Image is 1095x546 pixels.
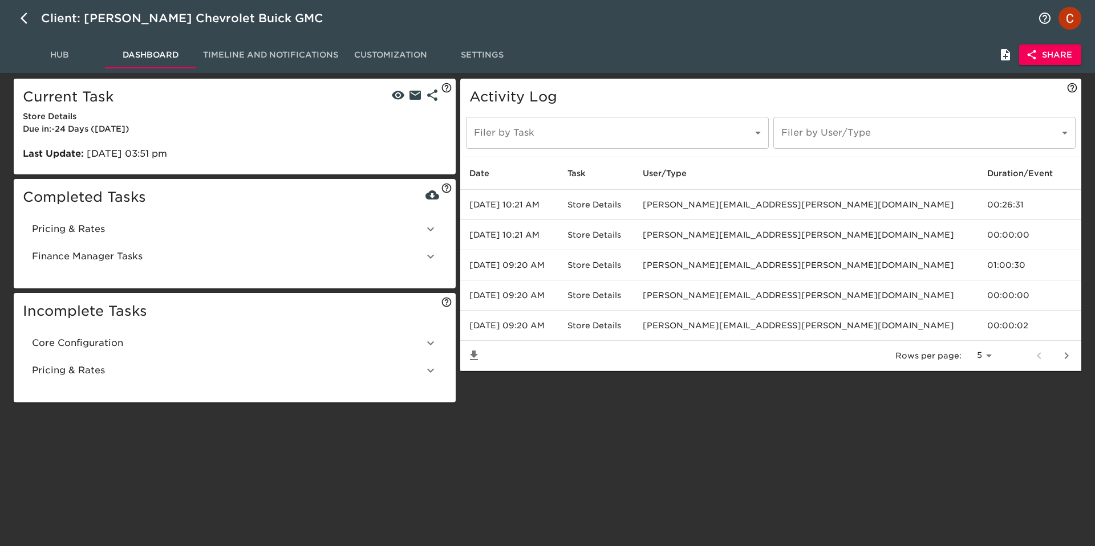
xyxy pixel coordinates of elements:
[895,350,962,361] p: Rows per page:
[634,280,978,311] td: [PERSON_NAME][EMAIL_ADDRESS][PERSON_NAME][DOMAIN_NAME]
[1028,48,1072,62] span: Share
[441,296,452,308] svg: These tasks still need to be completed for this Onboarding Hub
[23,243,447,270] div: Finance Manager Tasks
[558,190,634,220] td: Store Details
[23,147,447,161] p: [DATE] 03:51 pm
[23,215,447,243] div: Pricing & Rates
[978,250,1081,280] td: 01:00:30
[567,166,601,180] span: Task
[407,87,424,104] button: Send Reminder
[987,166,1068,180] span: Duration/Event
[443,48,521,62] span: Settings
[1058,7,1081,30] img: Profile
[460,190,558,220] td: [DATE] 10:21 AM
[23,188,447,206] h5: Completed Tasks
[1031,5,1058,32] button: notifications
[634,190,978,220] td: [PERSON_NAME][EMAIL_ADDRESS][PERSON_NAME][DOMAIN_NAME]
[23,123,447,136] div: Due in : -24 Day s ( [DATE] )
[978,220,1081,250] td: 00:00:00
[558,311,634,341] td: Store Details
[460,250,558,280] td: [DATE] 09:20 AM
[32,364,424,377] span: Pricing & Rates
[21,48,98,62] span: Hub
[634,250,978,280] td: [PERSON_NAME][EMAIL_ADDRESS][PERSON_NAME][DOMAIN_NAME]
[460,311,558,341] td: [DATE] 09:20 AM
[558,280,634,311] td: Store Details
[23,357,447,384] div: Pricing & Rates
[978,190,1081,220] td: 00:26:31
[469,166,504,180] span: Date
[424,85,441,102] a: External Link
[441,82,452,93] svg: This is the current task that needs to be completed for this Onboarding Hub
[773,117,1076,149] div: ​
[23,88,447,106] h5: Current Task
[992,41,1019,68] button: Internal Notes and Comments
[23,302,447,320] h5: Incomplete Tasks
[23,148,84,159] b: Last Update:
[1053,342,1080,369] button: next page
[112,48,189,62] span: Dashboard
[466,117,768,149] div: ​
[23,329,447,357] div: Core Configuration
[390,87,407,104] button: View Task
[643,166,701,180] span: User/Type
[460,157,1081,371] table: enhanced table
[978,311,1081,341] td: 00:00:02
[41,9,339,27] div: Client: [PERSON_NAME] Chevrolet Buick GMC
[352,48,429,62] span: Customization
[460,220,558,250] td: [DATE] 10:21 AM
[634,220,978,250] td: [PERSON_NAME][EMAIL_ADDRESS][PERSON_NAME][DOMAIN_NAME]
[32,222,424,236] span: Pricing & Rates
[424,186,441,203] button: Download All Tasks
[634,311,978,341] td: [PERSON_NAME][EMAIL_ADDRESS][PERSON_NAME][DOMAIN_NAME]
[203,48,338,62] span: Timeline and Notifications
[558,250,634,280] td: Store Details
[32,250,424,263] span: Finance Manager Tasks
[23,111,447,123] div: Store Details
[966,347,996,364] select: rows per page
[32,336,424,350] span: Core Configuration
[978,280,1081,311] td: 00:00:00
[1066,82,1078,93] svg: View what external collaborators have done in this Onboarding Hub
[558,220,634,250] td: Store Details
[460,342,488,369] button: Save List
[1019,44,1081,66] button: Share
[469,88,1072,106] h5: Activity Log
[441,182,452,194] svg: See and download data from all completed tasks here
[460,280,558,311] td: [DATE] 09:20 AM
